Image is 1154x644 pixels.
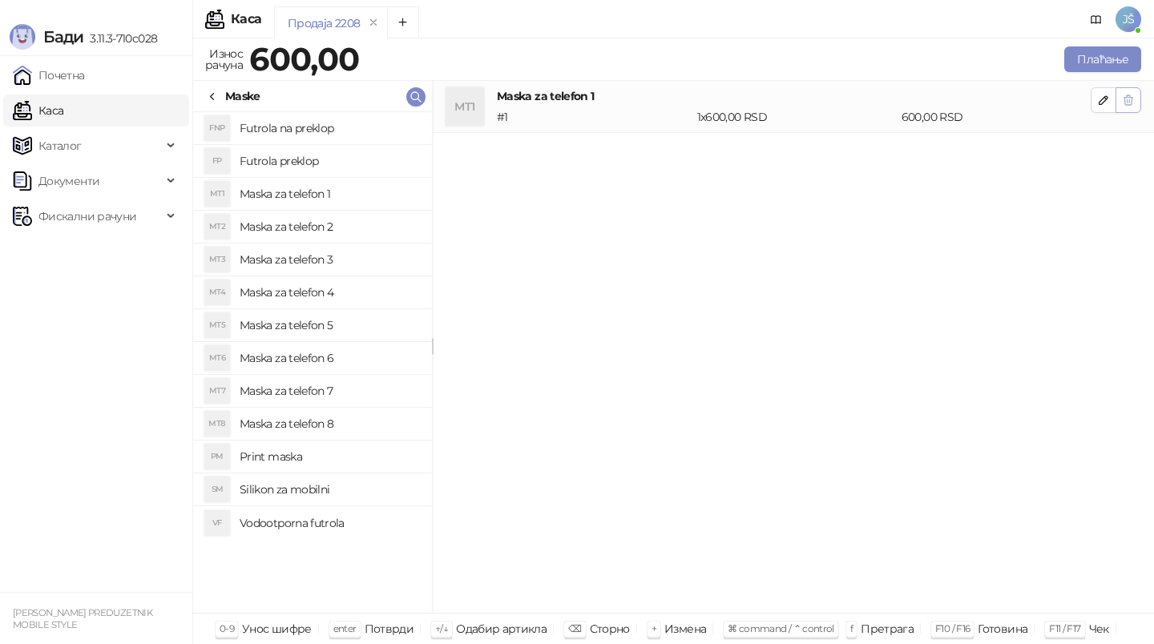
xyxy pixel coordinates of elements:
[204,411,230,437] div: MT8
[494,108,694,126] div: # 1
[240,214,419,239] h4: Maska za telefon 2
[240,148,419,174] h4: Futrola preklop
[446,87,484,126] div: MT1
[240,510,419,536] h4: Vodootporna futrola
[240,378,419,404] h4: Maska za telefon 7
[240,444,419,469] h4: Print maska
[13,59,85,91] a: Почетна
[204,477,230,502] div: SM
[435,622,448,634] span: ↑/↓
[935,622,970,634] span: F10 / F16
[220,622,234,634] span: 0-9
[249,39,359,78] strong: 600,00
[590,618,630,639] div: Сторно
[861,618,914,639] div: Претрага
[365,618,414,639] div: Потврди
[13,607,152,630] small: [PERSON_NAME] PREDUZETNIK MOBILE STYLE
[10,24,35,50] img: Logo
[204,181,230,207] div: MT1
[456,618,547,639] div: Одабир артикла
[204,444,230,469] div: PM
[1064,46,1141,72] button: Плаћање
[204,378,230,404] div: MT7
[204,280,230,305] div: MT4
[38,165,99,197] span: Документи
[333,622,357,634] span: enter
[240,345,419,371] h4: Maska za telefon 6
[204,214,230,239] div: MT2
[850,622,853,634] span: f
[240,411,419,437] h4: Maska za telefon 8
[568,622,581,634] span: ⌫
[1089,618,1109,639] div: Чек
[240,247,419,272] h4: Maska za telefon 3
[38,200,136,232] span: Фискални рачуни
[1116,6,1141,32] span: JŠ
[240,280,419,305] h4: Maska za telefon 4
[204,510,230,536] div: VF
[43,27,83,46] span: Бади
[240,115,419,141] h4: Futrola na preklop
[1083,6,1109,32] a: Документација
[231,13,261,26] div: Каса
[240,312,419,338] h4: Maska za telefon 5
[240,181,419,207] h4: Maska za telefon 1
[204,115,230,141] div: FNP
[193,112,432,613] div: grid
[204,345,230,371] div: MT6
[242,618,312,639] div: Унос шифре
[694,108,898,126] div: 1 x 600,00 RSD
[387,6,419,38] button: Add tab
[240,477,419,502] h4: Silikon za mobilni
[1049,622,1080,634] span: F11 / F17
[38,130,82,162] span: Каталог
[225,87,260,105] div: Maske
[202,43,246,75] div: Износ рачуна
[978,618,1027,639] div: Готовина
[497,87,1091,105] h4: Maska za telefon 1
[204,247,230,272] div: MT3
[728,622,834,634] span: ⌘ command / ⌃ control
[664,618,706,639] div: Измена
[898,108,1094,126] div: 600,00 RSD
[13,95,63,127] a: Каса
[204,312,230,338] div: MT5
[288,14,360,32] div: Продаја 2208
[83,31,157,46] span: 3.11.3-710c028
[652,622,656,634] span: +
[363,16,384,30] button: remove
[204,148,230,174] div: FP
